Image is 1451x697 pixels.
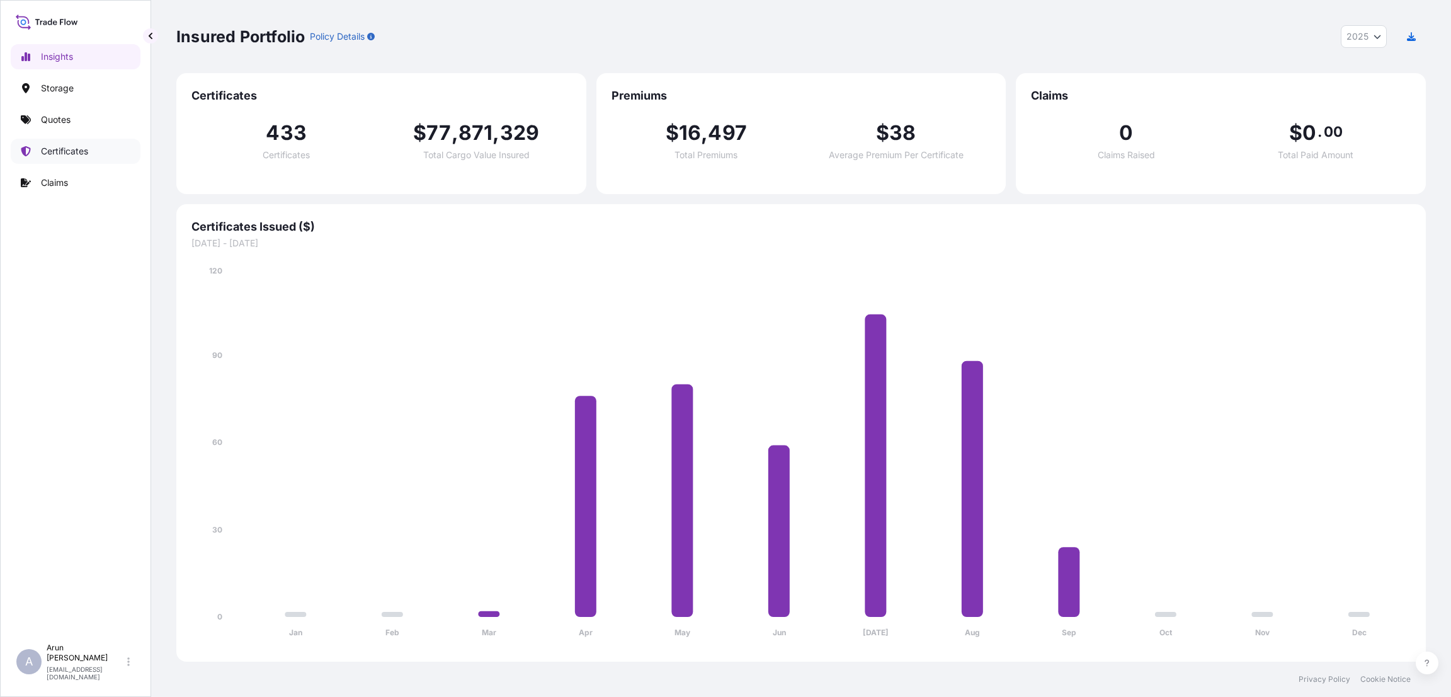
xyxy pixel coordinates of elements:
tspan: [DATE] [863,628,889,637]
span: $ [1289,123,1302,143]
tspan: Feb [385,628,399,637]
tspan: Aug [965,628,980,637]
p: Certificates [41,145,88,158]
span: Total Premiums [674,151,737,159]
span: 38 [889,123,916,143]
tspan: Oct [1159,628,1173,637]
a: Cookie Notice [1360,674,1411,684]
button: Year Selector [1341,25,1387,48]
a: Storage [11,76,140,101]
tspan: Nov [1255,628,1270,637]
span: 0 [1119,123,1133,143]
a: Claims [11,170,140,195]
a: Privacy Policy [1299,674,1350,684]
span: Certificates [191,88,571,103]
p: Quotes [41,113,71,126]
span: 871 [458,123,493,143]
tspan: Sep [1062,628,1076,637]
tspan: Jun [773,628,786,637]
span: [DATE] - [DATE] [191,237,1411,250]
tspan: Dec [1352,628,1367,637]
tspan: Apr [579,628,593,637]
p: Policy Details [310,30,365,43]
span: $ [876,123,889,143]
tspan: Mar [482,628,496,637]
p: Storage [41,82,74,95]
span: . [1317,127,1322,137]
span: $ [413,123,426,143]
span: 433 [266,123,307,143]
tspan: 60 [212,437,222,447]
tspan: 120 [209,266,222,275]
tspan: 90 [212,350,222,360]
a: Quotes [11,107,140,132]
span: Claims Raised [1098,151,1155,159]
tspan: 0 [217,612,222,621]
tspan: 30 [212,525,222,534]
a: Insights [11,44,140,69]
span: , [701,123,708,143]
span: 497 [708,123,747,143]
span: 00 [1324,127,1343,137]
p: Claims [41,176,68,189]
span: Average Premium Per Certificate [829,151,964,159]
span: Premiums [612,88,991,103]
span: 0 [1302,123,1316,143]
span: 2025 [1346,30,1368,43]
p: Insights [41,50,73,63]
span: , [492,123,499,143]
span: A [25,655,33,668]
tspan: Jan [289,628,302,637]
span: Total Cargo Value Insured [423,151,530,159]
a: Certificates [11,139,140,164]
span: 77 [426,123,451,143]
tspan: May [674,628,691,637]
span: 16 [679,123,701,143]
p: [EMAIL_ADDRESS][DOMAIN_NAME] [47,665,125,681]
span: Certificates Issued ($) [191,219,1411,234]
span: Total Paid Amount [1278,151,1353,159]
span: Claims [1031,88,1411,103]
p: Insured Portfolio [176,26,305,47]
span: $ [666,123,679,143]
span: 329 [500,123,540,143]
span: , [452,123,458,143]
p: Arun [PERSON_NAME] [47,643,125,663]
span: Certificates [263,151,310,159]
